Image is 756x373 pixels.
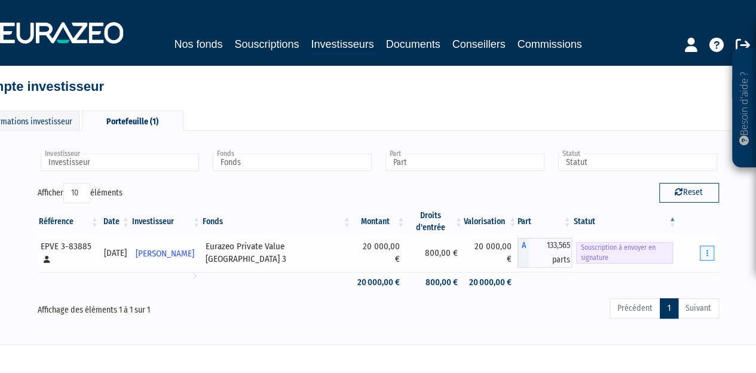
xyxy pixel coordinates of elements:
[100,210,131,234] th: Date: activer pour trier la colonne par ordre croissant
[82,111,183,131] div: Portefeuille (1)
[518,210,573,234] th: Part: activer pour trier la colonne par ordre croissant
[234,36,299,53] a: Souscriptions
[352,210,406,234] th: Montant: activer pour trier la colonne par ordre croissant
[38,183,123,203] label: Afficher éléments
[464,272,518,293] td: 20 000,00 €
[352,272,406,293] td: 20 000,00 €
[192,265,197,287] i: Voir l'investisseur
[63,183,90,203] select: Afficheréléments
[518,238,529,268] span: A
[352,234,406,272] td: 20 000,00 €
[136,243,194,265] span: [PERSON_NAME]
[41,240,96,266] div: EPVE 3-83885
[464,234,518,272] td: 20 000,00 €
[131,241,201,265] a: [PERSON_NAME]
[104,247,127,259] div: [DATE]
[311,36,374,54] a: Investisseurs
[737,54,751,162] p: Besoin d'aide ?
[206,240,348,266] div: Eurazeo Private Value [GEOGRAPHIC_DATA] 3
[131,210,201,234] th: Investisseur: activer pour trier la colonne par ordre croissant
[660,298,678,319] a: 1
[518,36,582,53] a: Commissions
[38,297,311,316] div: Affichage des éléments 1 à 1 sur 1
[406,234,464,272] td: 800,00 €
[576,242,673,264] span: Souscription à envoyer en signature
[572,210,677,234] th: Statut : activer pour trier la colonne par ordre d&eacute;croissant
[452,36,506,53] a: Conseillers
[386,36,440,53] a: Documents
[464,210,518,234] th: Valorisation: activer pour trier la colonne par ordre croissant
[518,238,573,268] div: A - Eurazeo Private Value Europe 3
[44,256,50,263] i: [Français] Personne physique
[659,183,719,202] button: Reset
[406,210,464,234] th: Droits d'entrée: activer pour trier la colonne par ordre croissant
[174,36,222,53] a: Nos fonds
[406,272,464,293] td: 800,00 €
[529,238,573,268] span: 133,565 parts
[201,210,352,234] th: Fonds: activer pour trier la colonne par ordre croissant
[38,210,100,234] th: Référence : activer pour trier la colonne par ordre croissant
